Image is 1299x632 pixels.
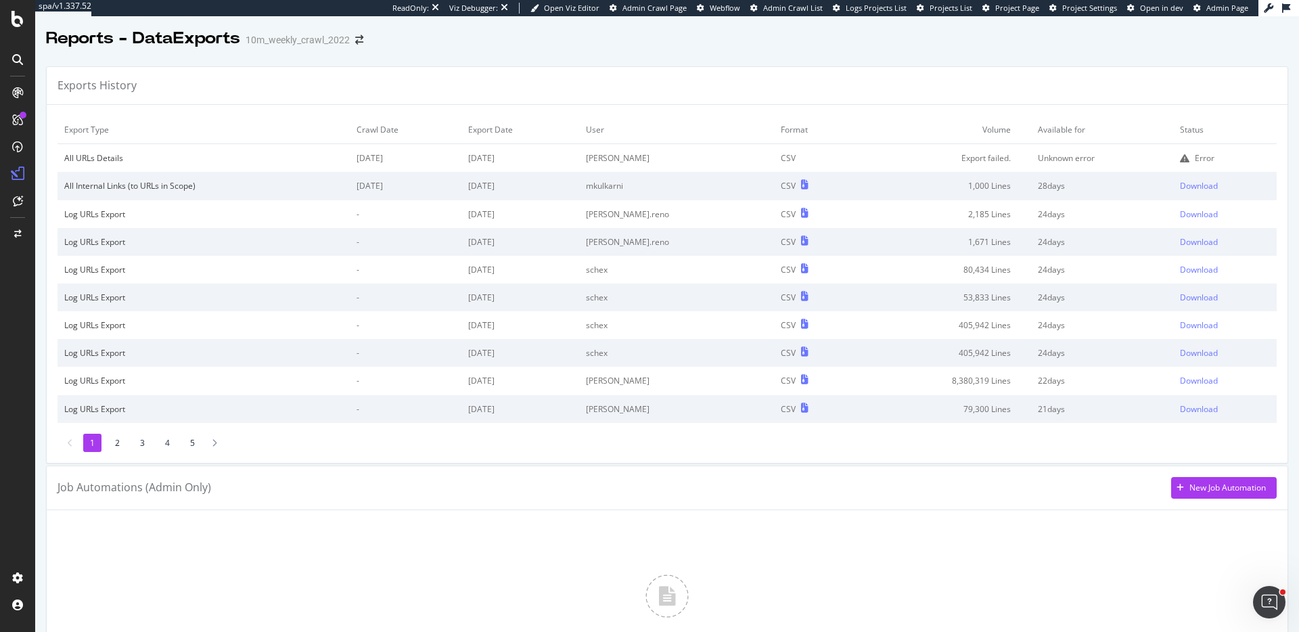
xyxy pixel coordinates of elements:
[857,367,1030,394] td: 8,380,319 Lines
[449,3,498,14] div: Viz Debugger:
[64,264,343,275] div: Log URLs Export
[579,256,775,284] td: schex
[350,144,461,173] td: [DATE]
[58,78,137,93] div: Exports History
[83,434,101,452] li: 1
[579,228,775,256] td: [PERSON_NAME].reno
[697,3,740,14] a: Webflow
[64,347,343,359] div: Log URLs Export
[1180,180,1218,191] div: Download
[622,3,687,13] span: Admin Crawl Page
[781,180,796,191] div: CSV
[857,116,1030,144] td: Volume
[350,395,461,423] td: -
[1127,3,1183,14] a: Open in dev
[1180,403,1218,415] div: Download
[461,116,579,144] td: Export Date
[350,172,461,200] td: [DATE]
[1031,228,1173,256] td: 24 days
[579,172,775,200] td: mkulkarni
[857,172,1030,200] td: 1,000 Lines
[1049,3,1117,14] a: Project Settings
[1180,403,1270,415] a: Download
[350,256,461,284] td: -
[846,3,907,13] span: Logs Projects List
[1180,375,1270,386] a: Download
[1171,477,1277,499] button: New Job Automation
[1031,172,1173,200] td: 28 days
[1031,367,1173,394] td: 22 days
[350,228,461,256] td: -
[1180,319,1218,331] div: Download
[1206,3,1248,13] span: Admin Page
[579,200,775,228] td: [PERSON_NAME].reno
[1031,395,1173,423] td: 21 days
[750,3,823,14] a: Admin Crawl List
[461,228,579,256] td: [DATE]
[64,292,343,303] div: Log URLs Export
[133,434,152,452] li: 3
[1189,482,1266,493] div: New Job Automation
[350,116,461,144] td: Crawl Date
[183,434,202,452] li: 5
[710,3,740,13] span: Webflow
[857,200,1030,228] td: 2,185 Lines
[645,574,689,618] img: J3t+pQLvoHxnFBO3SZG38AAAAASUVORK5CYII=
[781,375,796,386] div: CSV
[1193,3,1248,14] a: Admin Page
[461,311,579,339] td: [DATE]
[1031,339,1173,367] td: 24 days
[46,27,240,50] div: Reports - DataExports
[246,33,350,47] div: 10m_weekly_crawl_2022
[579,311,775,339] td: schex
[1031,116,1173,144] td: Available for
[857,228,1030,256] td: 1,671 Lines
[763,3,823,13] span: Admin Crawl List
[108,434,127,452] li: 2
[64,319,343,331] div: Log URLs Export
[1180,264,1270,275] a: Download
[461,339,579,367] td: [DATE]
[461,256,579,284] td: [DATE]
[461,144,579,173] td: [DATE]
[579,284,775,311] td: schex
[579,339,775,367] td: schex
[1253,586,1285,618] iframe: Intercom live chat
[544,3,599,13] span: Open Viz Editor
[857,395,1030,423] td: 79,300 Lines
[917,3,972,14] a: Projects List
[350,200,461,228] td: -
[1195,152,1214,164] div: Error
[530,3,599,14] a: Open Viz Editor
[833,3,907,14] a: Logs Projects List
[58,116,350,144] td: Export Type
[579,367,775,394] td: [PERSON_NAME]
[1031,311,1173,339] td: 24 days
[1180,375,1218,386] div: Download
[781,319,796,331] div: CSV
[1180,347,1218,359] div: Download
[781,403,796,415] div: CSV
[355,35,363,45] div: arrow-right-arrow-left
[579,144,775,173] td: [PERSON_NAME]
[158,434,177,452] li: 4
[461,367,579,394] td: [DATE]
[610,3,687,14] a: Admin Crawl Page
[781,236,796,248] div: CSV
[392,3,429,14] div: ReadOnly:
[64,152,343,164] div: All URLs Details
[930,3,972,13] span: Projects List
[461,172,579,200] td: [DATE]
[579,116,775,144] td: User
[781,347,796,359] div: CSV
[1173,116,1277,144] td: Status
[982,3,1039,14] a: Project Page
[1180,236,1218,248] div: Download
[64,375,343,386] div: Log URLs Export
[1031,200,1173,228] td: 24 days
[1180,347,1270,359] a: Download
[774,116,857,144] td: Format
[579,395,775,423] td: [PERSON_NAME]
[350,284,461,311] td: -
[64,180,343,191] div: All Internal Links (to URLs in Scope)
